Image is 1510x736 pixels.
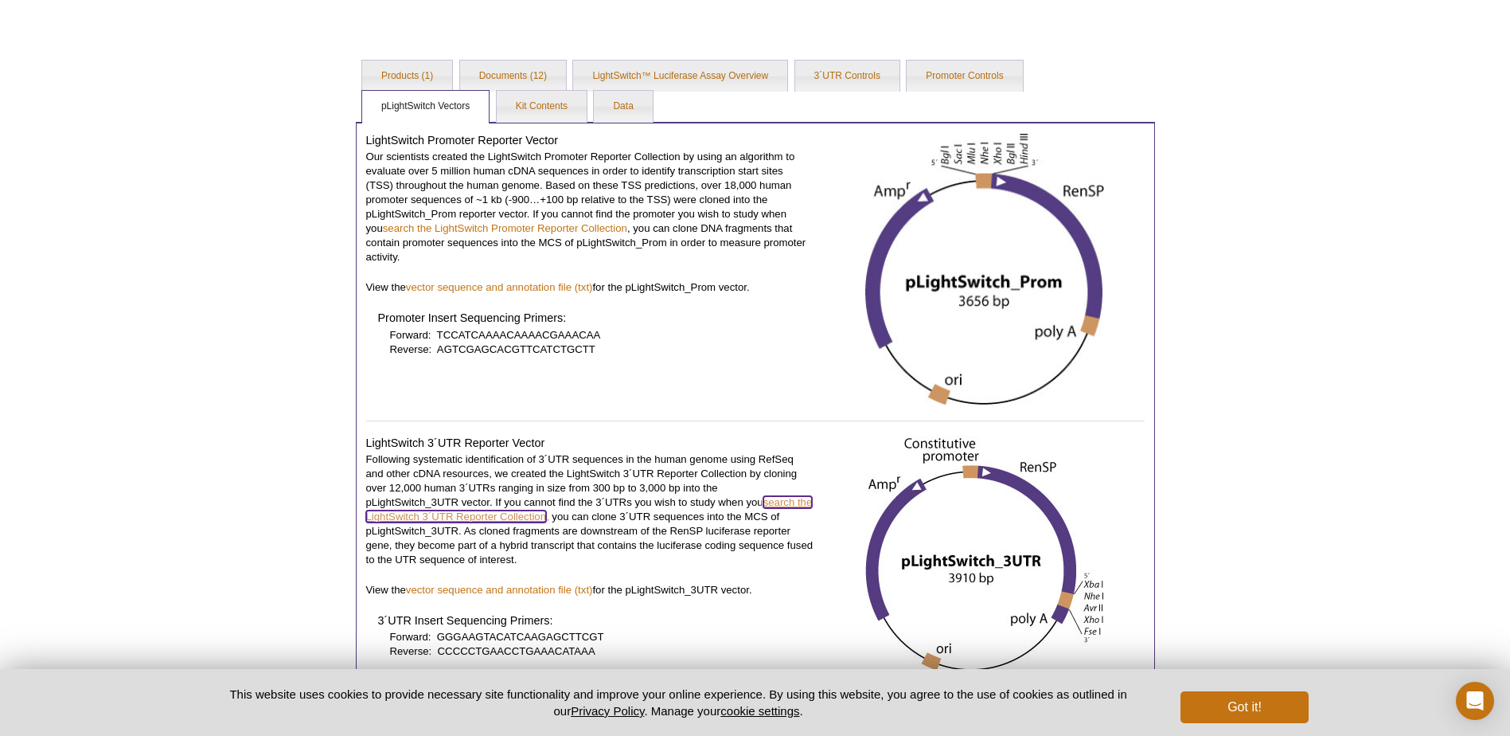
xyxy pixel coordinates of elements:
p: This website uses cookies to provide necessary site functionality and improve your online experie... [202,686,1155,719]
p: Our scientists created the LightSwitch Promoter Reporter Collection by using an algorithm to eval... [366,150,814,264]
p: Following systematic identification of 3´UTR sequences in the human genome using RefSeq and other... [366,452,814,567]
a: search the LightSwitch Promoter Reporter Collection [383,222,627,234]
p: View the for the pLightSwitch_Prom vector. [366,280,814,295]
a: Documents (12) [460,61,566,92]
a: 3´UTR Controls [795,61,899,92]
h4: 3´UTR Insert Sequencing Primers: [378,613,814,628]
a: Products (1) [362,61,452,92]
h4: LightSwitch Promoter Reporter Vector [366,133,814,147]
h4: Promoter Insert Sequencing Primers: [378,311,814,325]
a: LightSwitch™ Luciferase Assay Overview [573,61,787,92]
a: vector sequence and annotation file (txt) [406,281,593,293]
p: Forward: TCCATCAAAACAAAACGAAACAA Reverse: AGTCGAGCACGTTCATCTGCTT [390,328,814,357]
p: View the for the pLightSwitch_3UTR vector. [366,583,814,597]
a: Privacy Policy [571,704,644,718]
div: Open Intercom Messenger [1456,682,1494,720]
img: pLightSwitch_3UTR vector diagram [865,436,1104,671]
a: pLightSwitch Vectors [362,91,489,123]
a: Data [594,91,652,123]
img: pLightSwitch_Prom vector diagram [865,133,1104,405]
p: Forward: GGGAAGTACATCAAGAGCTTCGT Reverse: CCCCCTGAACCTGAAACATAAA [390,630,814,659]
button: cookie settings [720,704,799,718]
a: Promoter Controls [907,61,1022,92]
a: vector sequence and annotation file (txt) [406,584,593,596]
h4: LightSwitch 3´UTR Reporter Vector [366,436,814,450]
a: Kit Contents [497,91,587,123]
button: Got it! [1180,691,1308,723]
